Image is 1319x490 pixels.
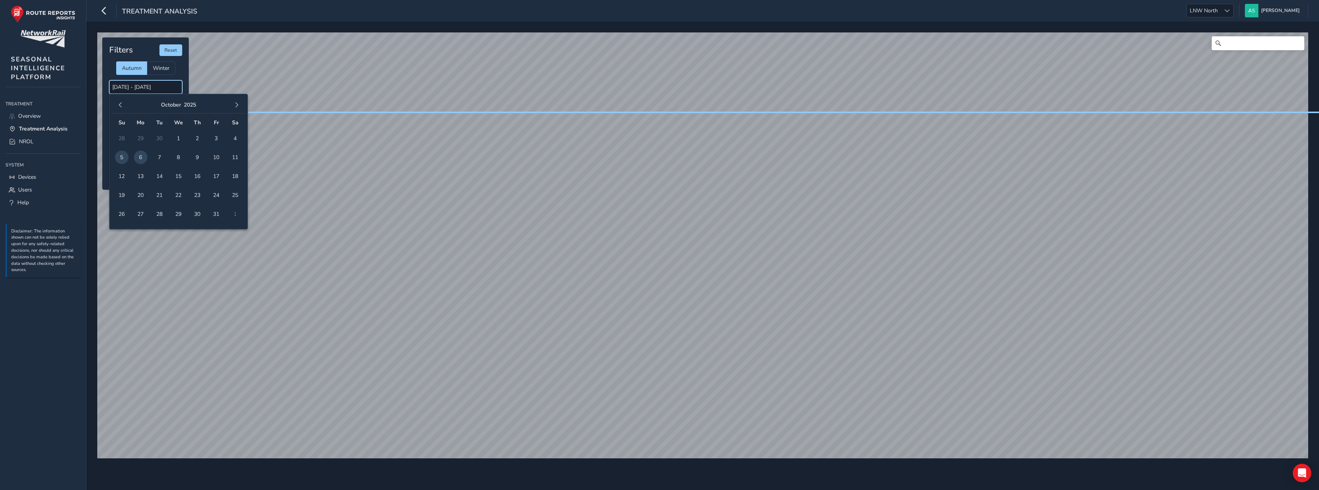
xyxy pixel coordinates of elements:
[191,207,204,221] span: 30
[172,207,185,221] span: 29
[172,151,185,164] span: 8
[5,122,81,135] a: Treatment Analysis
[5,98,81,110] div: Treatment
[191,132,204,145] span: 2
[18,173,36,181] span: Devices
[156,119,163,126] span: Tu
[134,151,147,164] span: 6
[115,207,129,221] span: 26
[210,170,223,183] span: 17
[1212,36,1304,50] input: Search
[147,61,175,75] div: Winter
[229,170,242,183] span: 18
[210,151,223,164] span: 10
[153,170,166,183] span: 14
[214,119,219,126] span: Fr
[5,110,81,122] a: Overview
[172,132,185,145] span: 1
[229,132,242,145] span: 4
[134,170,147,183] span: 13
[17,199,29,206] span: Help
[115,151,129,164] span: 5
[161,101,181,109] button: October
[18,186,32,193] span: Users
[5,135,81,148] a: NROL
[109,45,133,55] h4: Filters
[11,55,65,81] span: SEASONAL INTELLIGENCE PLATFORM
[5,183,81,196] a: Users
[229,151,242,164] span: 11
[19,125,68,132] span: Treatment Analysis
[20,30,66,47] img: customer logo
[115,188,129,202] span: 19
[184,101,196,109] button: 2025
[18,112,41,120] span: Overview
[5,196,81,209] a: Help
[159,44,182,56] button: Reset
[153,188,166,202] span: 21
[191,170,204,183] span: 16
[97,32,1308,464] canvas: Map
[115,170,129,183] span: 12
[5,171,81,183] a: Devices
[1293,464,1311,482] div: Open Intercom Messenger
[122,7,197,17] span: Treatment Analysis
[172,170,185,183] span: 15
[210,207,223,221] span: 31
[210,188,223,202] span: 24
[134,188,147,202] span: 20
[232,119,239,126] span: Sa
[229,188,242,202] span: 25
[11,228,77,274] p: Disclaimer: The information shown can not be solely relied upon for any safety-related decisions,...
[153,151,166,164] span: 7
[1245,4,1302,17] button: [PERSON_NAME]
[191,151,204,164] span: 9
[172,188,185,202] span: 22
[210,132,223,145] span: 3
[191,188,204,202] span: 23
[153,64,169,72] span: Winter
[1245,4,1258,17] img: diamond-layout
[119,119,125,126] span: Su
[122,64,142,72] span: Autumn
[137,119,144,126] span: Mo
[5,159,81,171] div: System
[194,119,201,126] span: Th
[116,61,147,75] div: Autumn
[1187,4,1221,17] span: LNW North
[174,119,183,126] span: We
[11,5,75,23] img: rr logo
[153,207,166,221] span: 28
[19,138,34,145] span: NROL
[134,207,147,221] span: 27
[1261,4,1300,17] span: [PERSON_NAME]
